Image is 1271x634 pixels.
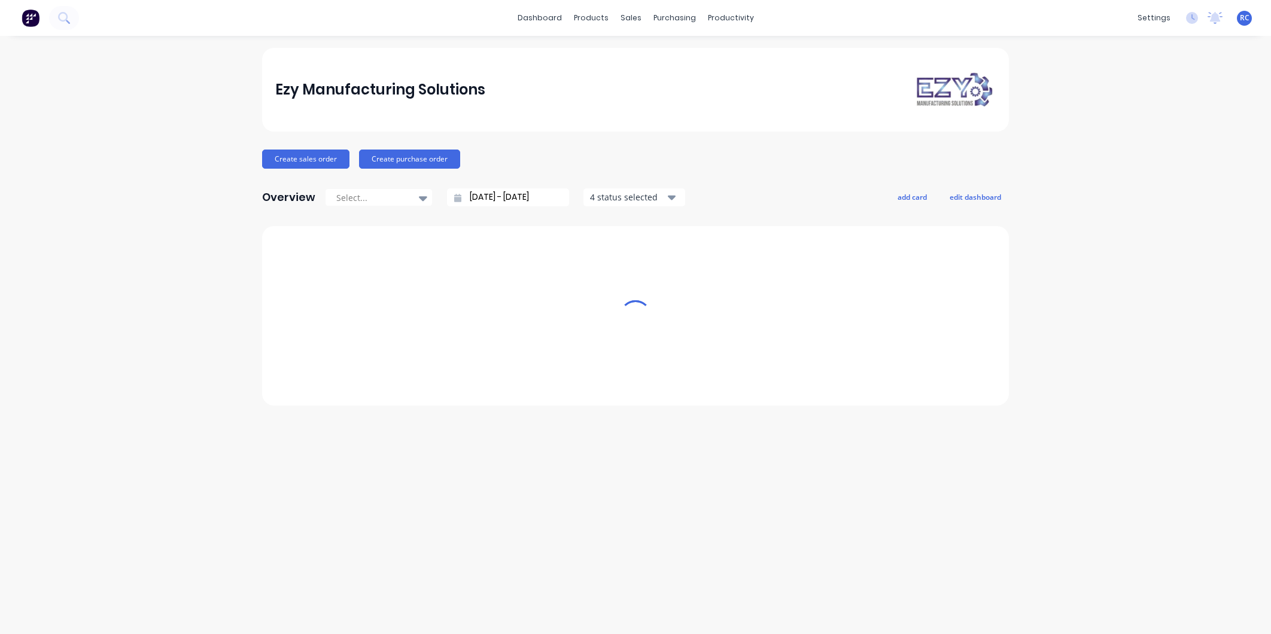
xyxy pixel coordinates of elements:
img: Factory [22,9,39,27]
a: dashboard [512,9,568,27]
button: Create sales order [262,150,349,169]
button: Create purchase order [359,150,460,169]
div: sales [615,9,647,27]
div: products [568,9,615,27]
div: purchasing [647,9,702,27]
span: RC [1240,13,1249,23]
img: Ezy Manufacturing Solutions [912,70,996,109]
button: 4 status selected [583,188,685,206]
button: edit dashboard [942,189,1009,205]
button: add card [890,189,935,205]
div: productivity [702,9,760,27]
div: Ezy Manufacturing Solutions [275,78,485,102]
div: settings [1132,9,1176,27]
div: 4 status selected [590,191,665,203]
div: Overview [262,185,315,209]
